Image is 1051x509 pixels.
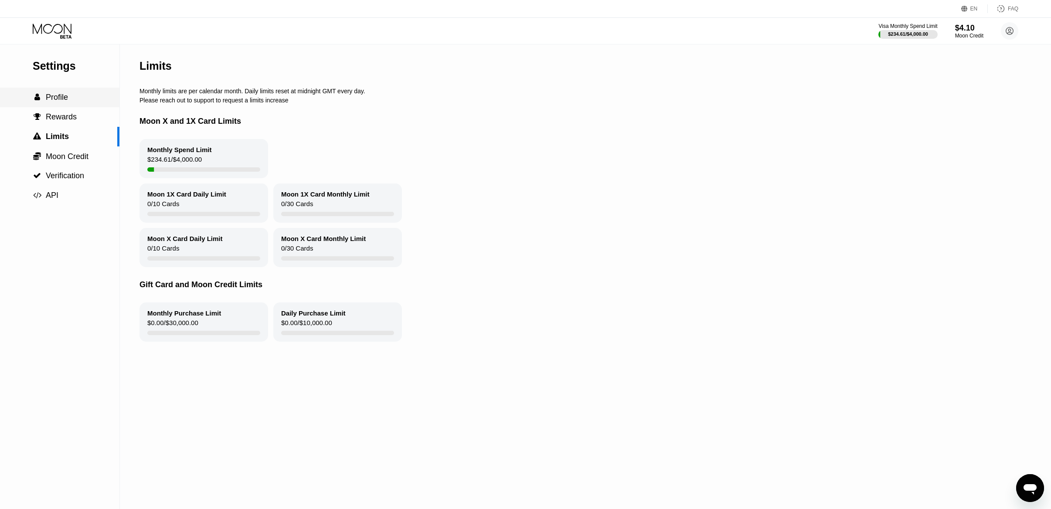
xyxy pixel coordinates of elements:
div: Moon 1X Card Monthly Limit [281,190,370,198]
span: Verification [46,171,84,180]
span:  [33,172,41,180]
div: Moon X and 1X Card Limits [139,104,980,139]
div:  [33,113,41,121]
div: Daily Purchase Limit [281,309,346,317]
span:  [34,93,40,101]
iframe: Кнопка запуска окна обмена сообщениями [1016,474,1044,502]
div: $234.61 / $4,000.00 [147,156,202,167]
div: Monthly Spend Limit [147,146,212,153]
div: 0 / 10 Cards [147,244,179,256]
div: EN [961,4,988,13]
div: Moon X Card Daily Limit [147,235,223,242]
div:  [33,93,41,101]
div: Visa Monthly Spend Limit [878,23,937,29]
div: Limits [139,60,172,72]
span: Moon Credit [46,152,88,161]
div: Visa Monthly Spend Limit$234.61/$4,000.00 [878,23,937,39]
div: $4.10 [955,24,983,33]
span:  [33,191,41,199]
div: $0.00 / $10,000.00 [281,319,332,331]
div: Moon X Card Monthly Limit [281,235,366,242]
div: FAQ [1008,6,1018,12]
div: Gift Card and Moon Credit Limits [139,267,980,302]
span:  [34,113,41,121]
div: Moon 1X Card Daily Limit [147,190,226,198]
span: Rewards [46,112,77,121]
div: Monthly limits are per calendar month. Daily limits reset at midnight GMT every day. [139,88,980,95]
span: Limits [46,132,69,141]
div: Settings [33,60,119,72]
div: $234.61 / $4,000.00 [888,31,928,37]
span:  [33,132,41,140]
div: Please reach out to support to request a limits increase [139,97,980,104]
span: Profile [46,93,68,102]
span: API [46,191,58,200]
div: 0 / 30 Cards [281,200,313,212]
div: Monthly Purchase Limit [147,309,221,317]
div: 0 / 30 Cards [281,244,313,256]
div: EN [970,6,978,12]
div: $4.10Moon Credit [955,24,983,39]
div: 0 / 10 Cards [147,200,179,212]
div: Moon Credit [955,33,983,39]
div: $0.00 / $30,000.00 [147,319,198,331]
div: FAQ [988,4,1018,13]
span:  [33,152,41,160]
